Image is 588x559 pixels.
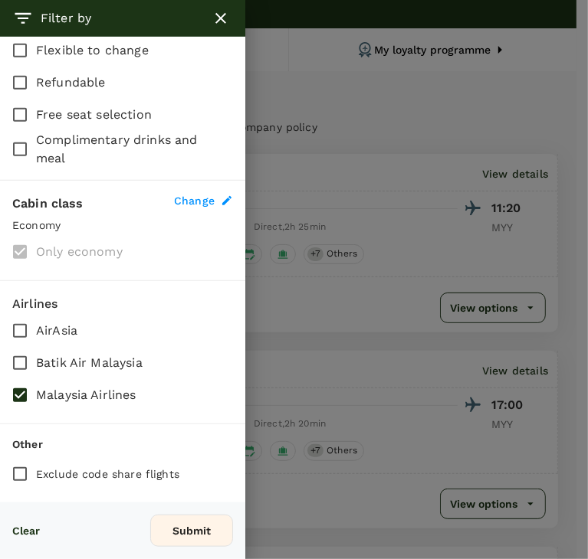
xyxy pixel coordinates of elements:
button: Submit [150,515,233,547]
span: Complimentary drinks and meal [36,131,221,168]
strong: Cabin class [12,196,84,211]
span: Malaysia Airlines [36,386,136,404]
p: Exclude code share flights [36,466,179,482]
span: Refundable [36,74,106,92]
p: Economy [12,217,233,233]
span: Change [174,193,215,208]
h6: Filter by [41,8,91,29]
button: Clear [12,525,40,537]
span: Only economy [36,243,123,261]
span: Batik Air Malaysia [36,354,143,372]
p: Other [12,436,43,452]
div: Airlines [12,293,233,315]
span: Flexible to change [36,41,149,60]
span: Free seat selection [36,106,152,124]
span: AirAsia [36,322,77,340]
